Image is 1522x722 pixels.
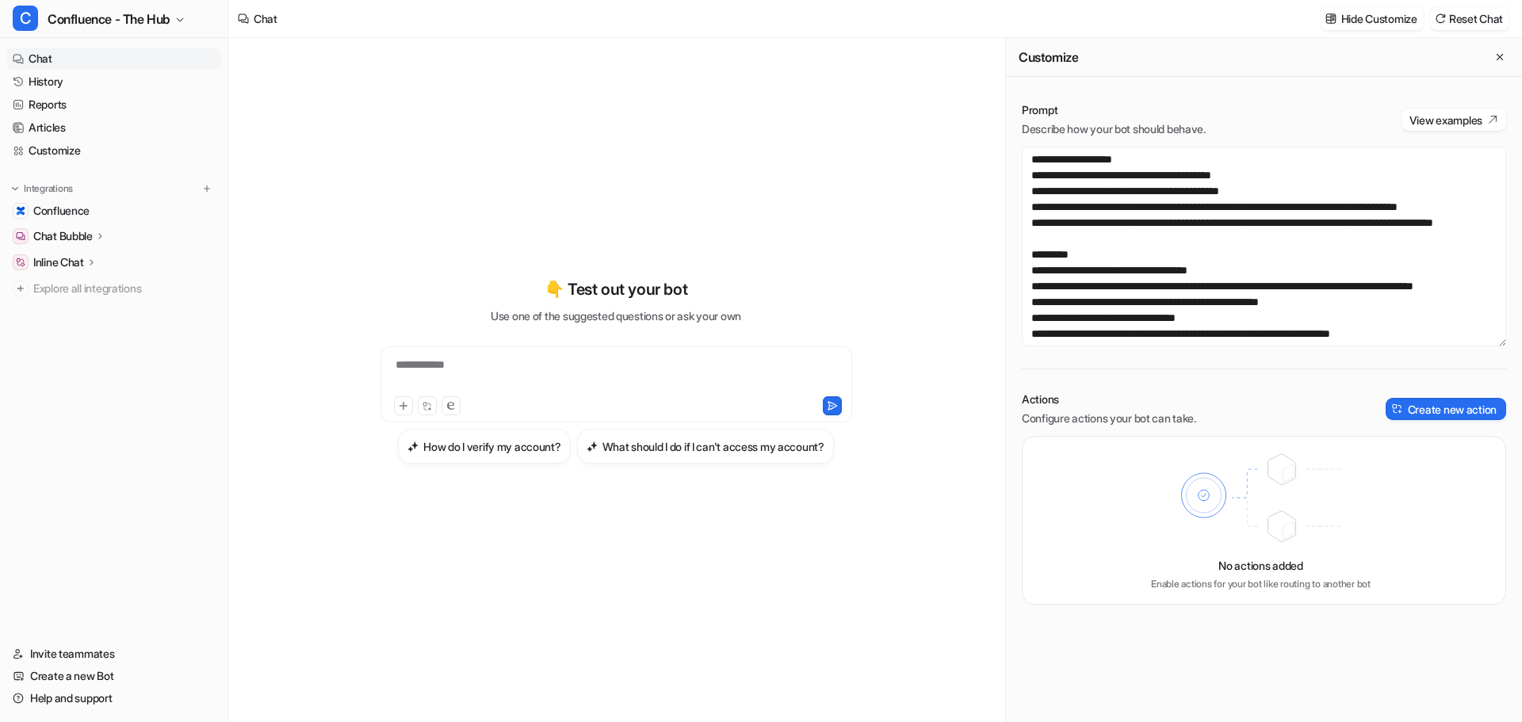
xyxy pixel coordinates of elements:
p: Configure actions your bot can take. [1022,411,1196,426]
p: No actions added [1218,557,1303,574]
button: Close flyout [1490,48,1509,67]
img: create-action-icon.svg [1392,403,1403,414]
a: Articles [6,117,221,139]
a: Create a new Bot [6,665,221,687]
a: Explore all integrations [6,277,221,300]
div: Chat [254,10,277,27]
p: Describe how your bot should behave. [1022,121,1206,137]
img: customize [1325,13,1337,25]
span: Confluence [33,203,90,219]
span: Confluence - The Hub [48,8,170,30]
p: Integrations [24,182,73,195]
a: Reports [6,94,221,116]
p: Prompt [1022,102,1206,118]
h3: How do I verify my account? [423,438,560,455]
img: explore all integrations [13,281,29,296]
p: Actions [1022,392,1196,407]
span: Explore all integrations [33,276,215,301]
button: How do I verify my account?How do I verify my account? [398,429,570,464]
h2: Customize [1019,49,1078,65]
button: Create new action [1386,398,1506,420]
img: Confluence [16,206,25,216]
p: 👇 Test out your bot [545,277,687,301]
img: How do I verify my account? [407,441,419,453]
h3: What should I do if I can't access my account? [602,438,824,455]
a: History [6,71,221,93]
p: Chat Bubble [33,228,93,244]
button: What should I do if I can't access my account?What should I do if I can't access my account? [577,429,834,464]
img: Inline Chat [16,258,25,267]
p: Use one of the suggested questions or ask your own [491,308,741,324]
a: Chat [6,48,221,70]
img: Chat Bubble [16,231,25,241]
span: C [13,6,38,31]
a: Invite teammates [6,643,221,665]
a: Help and support [6,687,221,709]
button: Integrations [6,181,78,197]
img: What should I do if I can't access my account? [587,441,598,453]
a: Customize [6,139,221,162]
button: View examples [1402,109,1506,131]
img: expand menu [10,183,21,194]
p: Enable actions for your bot like routing to another bot [1151,577,1371,591]
a: ConfluenceConfluence [6,200,221,222]
p: Inline Chat [33,254,84,270]
button: Hide Customize [1321,7,1424,30]
img: reset [1435,13,1446,25]
img: menu_add.svg [201,183,212,194]
button: Reset Chat [1430,7,1509,30]
p: Hide Customize [1341,10,1417,27]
